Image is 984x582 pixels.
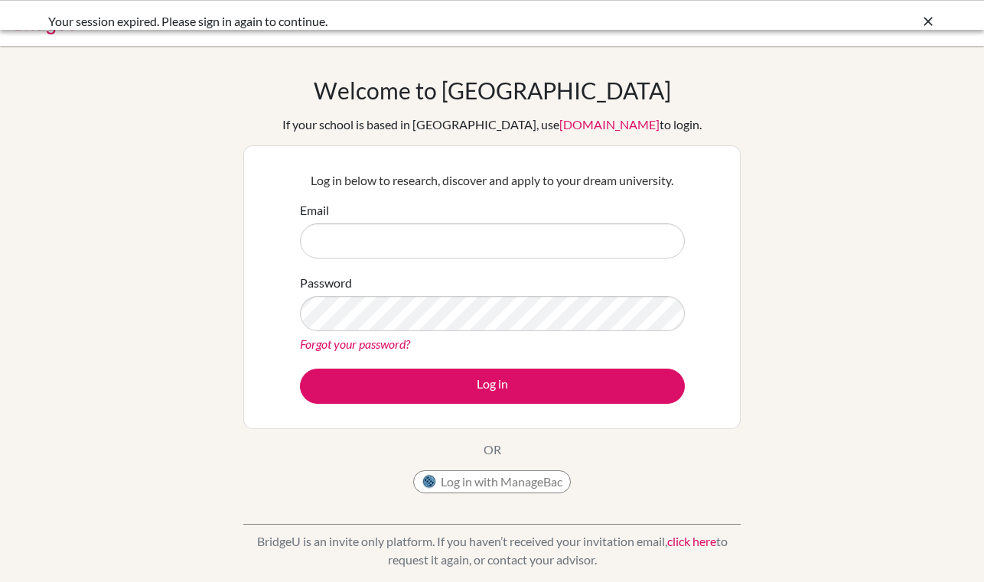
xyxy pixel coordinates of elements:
p: Log in below to research, discover and apply to your dream university. [300,171,685,190]
a: Forgot your password? [300,337,410,351]
label: Password [300,274,352,292]
div: If your school is based in [GEOGRAPHIC_DATA], use to login. [282,115,702,134]
a: click here [667,534,716,548]
div: Your session expired. Please sign in again to continue. [48,12,706,31]
button: Log in with ManageBac [413,470,571,493]
button: Log in [300,369,685,404]
p: OR [484,441,501,459]
a: [DOMAIN_NAME] [559,117,660,132]
label: Email [300,201,329,219]
p: BridgeU is an invite only platform. If you haven’t received your invitation email, to request it ... [243,532,741,569]
h1: Welcome to [GEOGRAPHIC_DATA] [314,76,671,104]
